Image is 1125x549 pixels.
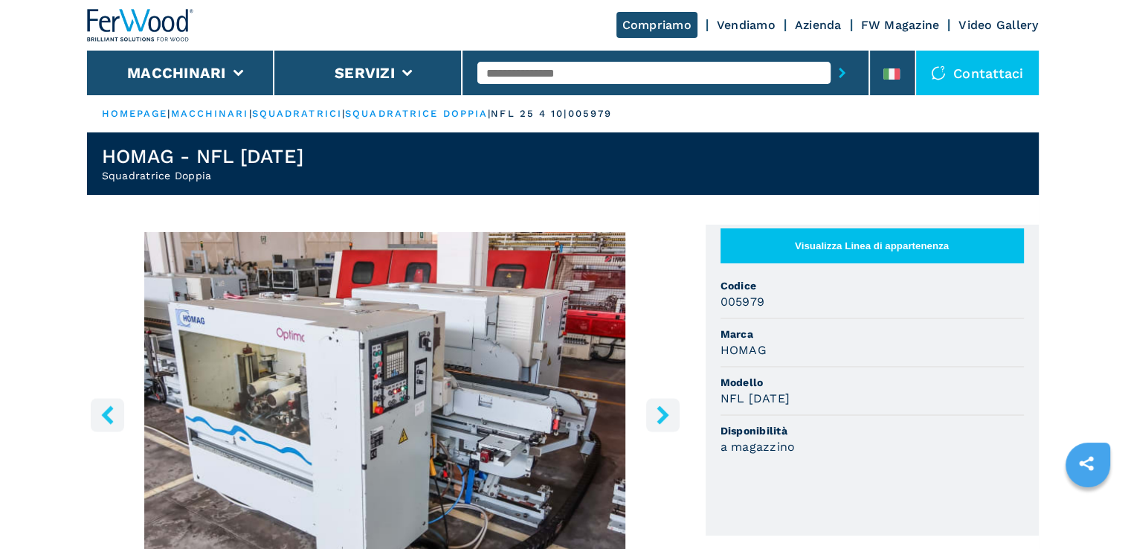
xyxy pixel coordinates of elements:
[616,12,697,38] a: Compriamo
[721,228,1024,263] button: Visualizza Linea di appartenenza
[171,108,249,119] a: macchinari
[345,108,488,119] a: squadratrice doppia
[491,107,567,121] p: nfl 25 4 10 |
[721,390,790,407] h3: NFL [DATE]
[721,327,1024,341] span: Marca
[795,18,842,32] a: Azienda
[1068,445,1105,482] a: sharethis
[721,375,1024,390] span: Modello
[567,107,612,121] p: 005979
[646,398,680,431] button: right-button
[91,398,124,431] button: left-button
[916,51,1039,95] div: Contattaci
[249,108,252,119] span: |
[102,144,304,168] h1: HOMAG - NFL [DATE]
[831,56,854,90] button: submit-button
[167,108,170,119] span: |
[102,168,304,183] h2: Squadratrice Doppia
[1062,482,1114,538] iframe: Chat
[721,438,796,455] h3: a magazzino
[717,18,776,32] a: Vendiamo
[721,293,765,310] h3: 005979
[721,423,1024,438] span: Disponibilità
[488,108,491,119] span: |
[335,64,395,82] button: Servizi
[861,18,940,32] a: FW Magazine
[252,108,342,119] a: squadratrici
[87,9,194,42] img: Ferwood
[102,108,168,119] a: HOMEPAGE
[931,65,946,80] img: Contattaci
[721,341,767,359] h3: HOMAG
[127,64,226,82] button: Macchinari
[958,18,1038,32] a: Video Gallery
[721,278,1024,293] span: Codice
[342,108,345,119] span: |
